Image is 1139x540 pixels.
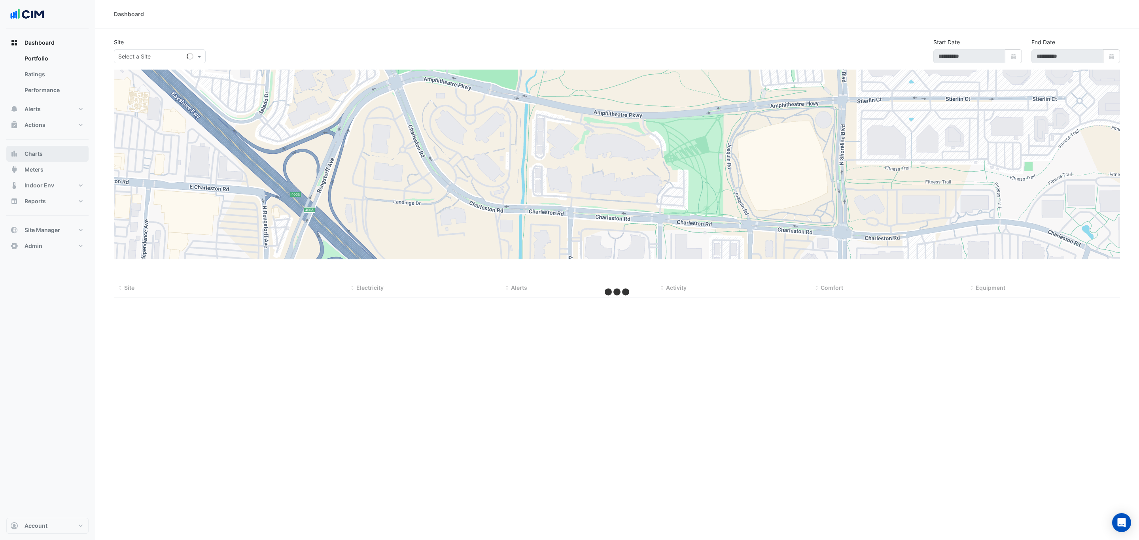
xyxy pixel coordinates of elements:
[933,38,960,46] label: Start Date
[1031,38,1055,46] label: End Date
[18,51,89,66] a: Portfolio
[25,226,60,234] span: Site Manager
[6,162,89,177] button: Meters
[18,82,89,98] a: Performance
[10,226,18,234] app-icon: Site Manager
[25,166,44,174] span: Meters
[25,522,47,530] span: Account
[10,166,18,174] app-icon: Meters
[25,105,41,113] span: Alerts
[6,238,89,254] button: Admin
[18,66,89,82] a: Ratings
[25,121,45,129] span: Actions
[511,284,527,291] span: Alerts
[10,197,18,205] app-icon: Reports
[25,181,54,189] span: Indoor Env
[25,39,55,47] span: Dashboard
[666,284,687,291] span: Activity
[6,35,89,51] button: Dashboard
[10,105,18,113] app-icon: Alerts
[6,51,89,101] div: Dashboard
[821,284,843,291] span: Comfort
[6,222,89,238] button: Site Manager
[114,38,124,46] label: Site
[25,242,42,250] span: Admin
[9,6,45,22] img: Company Logo
[10,121,18,129] app-icon: Actions
[356,284,384,291] span: Electricity
[25,150,43,158] span: Charts
[6,117,89,133] button: Actions
[10,39,18,47] app-icon: Dashboard
[10,150,18,158] app-icon: Charts
[124,284,134,291] span: Site
[1112,513,1131,532] div: Open Intercom Messenger
[6,101,89,117] button: Alerts
[6,518,89,534] button: Account
[10,242,18,250] app-icon: Admin
[976,284,1005,291] span: Equipment
[25,197,46,205] span: Reports
[6,177,89,193] button: Indoor Env
[114,10,144,18] div: Dashboard
[10,181,18,189] app-icon: Indoor Env
[6,193,89,209] button: Reports
[6,146,89,162] button: Charts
